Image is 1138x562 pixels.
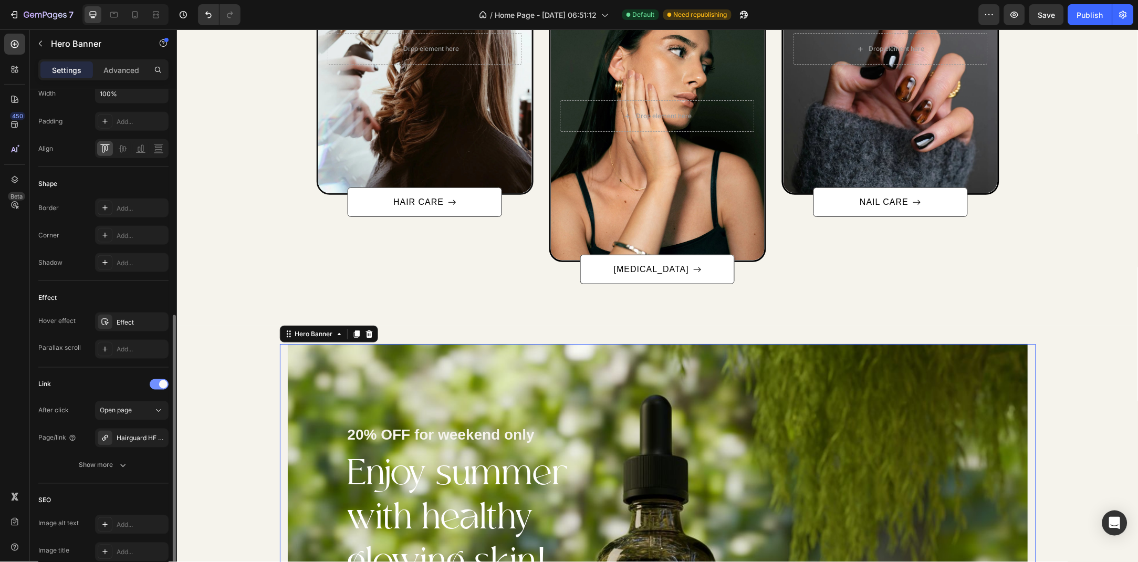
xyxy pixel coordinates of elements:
[38,117,62,126] div: Padding
[117,231,166,241] div: Add...
[10,112,25,120] div: 450
[171,394,413,417] p: 20% OFF for weekend only
[52,65,81,76] p: Settings
[96,84,168,103] input: Auto
[38,380,51,389] div: Link
[674,10,727,19] span: Need republishing
[226,15,282,24] div: Drop element here
[216,166,267,179] p: HAIR CARE
[38,433,77,443] div: Page/link
[38,546,69,556] div: Image title
[38,406,69,415] div: After click
[459,82,515,91] div: Drop element here
[495,9,597,20] span: Home Page - [DATE] 06:51:12
[1077,9,1103,20] div: Publish
[8,192,25,201] div: Beta
[38,203,59,213] div: Border
[38,179,57,189] div: Shape
[38,316,76,326] div: Hover effect
[490,9,493,20] span: /
[117,434,166,443] div: Hairguard HF Hair Oil- 100ml
[633,10,655,19] span: Default
[117,318,166,327] div: Effect
[1029,4,1064,25] button: Save
[403,225,558,255] a: [MEDICAL_DATA]
[1038,11,1056,19] span: Save
[38,344,81,353] div: Parallax scroll
[116,300,158,309] div: Hero Banner
[117,258,166,268] div: Add...
[51,37,140,50] p: Hero Banner
[1102,511,1127,536] div: Open Intercom Messenger
[100,407,132,414] span: Open page
[38,144,53,153] div: Align
[79,460,128,471] div: Show more
[4,4,78,25] button: 7
[117,548,166,557] div: Add...
[683,166,732,179] p: NAIL CARE
[117,345,166,355] div: Add...
[117,521,166,530] div: Add...
[692,15,748,24] div: Drop element here
[38,496,51,505] div: SEO
[117,117,166,127] div: Add...
[38,258,62,267] div: Shadow
[38,293,57,303] div: Effect
[636,158,791,188] a: NAIL CARE
[38,89,56,98] div: Width
[171,158,325,188] a: HAIR CARE
[437,234,512,246] p: [MEDICAL_DATA]
[38,231,59,240] div: Corner
[69,8,74,21] p: 7
[38,519,79,528] div: Image alt text
[95,401,169,420] button: Open page
[1068,4,1112,25] button: Publish
[170,422,414,556] h2: Enjoy summer with healthy glowing skin!
[103,65,139,76] p: Advanced
[117,204,166,213] div: Add...
[38,456,169,475] button: Show more
[198,4,241,25] div: Undo/Redo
